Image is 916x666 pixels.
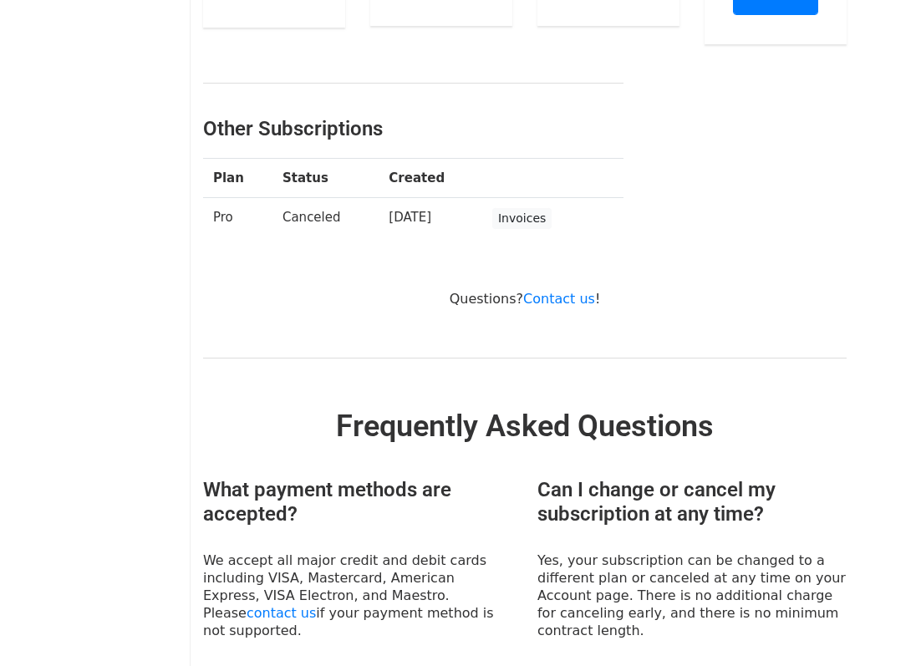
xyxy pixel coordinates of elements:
td: Pro [203,198,272,240]
iframe: Chat Widget [832,586,916,666]
p: We accept all major credit and debit cards including VISA, Mastercard, American Express, VISA Ele... [203,552,512,639]
h3: What payment methods are accepted? [203,478,512,526]
h3: Other Subscriptions [203,117,623,141]
h3: Can I change or cancel my subscription at any time? [537,478,847,526]
a: Contact us [523,291,595,307]
th: Created [379,158,482,198]
td: [DATE] [379,198,482,240]
th: Status [272,158,379,198]
th: Plan [203,158,272,198]
p: Yes, your subscription can be changed to a different plan or canceled at any time on your Account... [537,552,847,639]
td: Canceled [272,198,379,240]
h2: Frequently Asked Questions [203,409,847,445]
p: Questions? ! [203,290,847,308]
a: contact us [247,605,316,621]
a: Invoices [492,208,552,229]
